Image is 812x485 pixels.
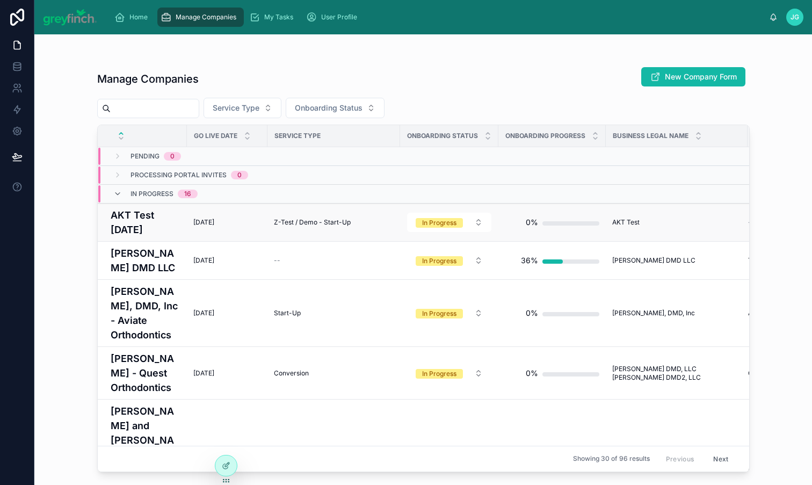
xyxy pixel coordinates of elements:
[274,309,301,317] span: Start-Up
[274,256,394,265] a: --
[505,302,599,324] a: 0%
[274,132,321,140] span: Service Type
[407,303,491,323] button: Select Button
[193,256,214,265] span: [DATE]
[407,364,491,383] button: Select Button
[612,256,741,265] a: [PERSON_NAME] DMD LLC
[505,363,599,384] a: 0%
[111,8,155,27] a: Home
[193,369,214,378] span: [DATE]
[193,309,261,317] a: [DATE]
[97,71,199,86] h1: Manage Companies
[748,256,800,265] span: TMJ [US_STATE]
[194,132,237,140] span: Go Live Date
[193,218,214,227] span: [DATE]
[573,455,650,464] span: Showing 30 of 96 results
[612,309,695,317] span: [PERSON_NAME], DMD, Inc
[407,250,492,271] a: Select Button
[213,103,259,113] span: Service Type
[641,67,745,86] button: New Company Form
[303,8,365,27] a: User Profile
[748,218,755,227] span: --
[422,369,456,379] div: In Progress
[274,218,394,227] a: Z-Test / Demo - Start-Up
[505,250,599,271] a: 36%
[748,309,808,317] span: Aviate Orthodontics
[407,303,492,323] a: Select Button
[407,363,492,383] a: Select Button
[43,9,97,26] img: App logo
[264,13,293,21] span: My Tasks
[612,365,741,382] a: [PERSON_NAME] DMD, LLC [PERSON_NAME] DMD2, LLC
[407,251,491,270] button: Select Button
[612,218,741,227] a: AKT Test
[111,208,180,237] a: AKT Test [DATE]
[665,71,737,82] span: New Company Form
[274,256,280,265] span: --
[111,351,180,395] a: [PERSON_NAME] - Quest Orthodontics
[246,8,301,27] a: My Tasks
[613,132,688,140] span: Business Legal Name
[274,218,351,227] span: Z-Test / Demo - Start-Up
[111,284,180,342] a: [PERSON_NAME], DMD, Inc - Aviate Orthodontics
[111,246,180,275] a: [PERSON_NAME] DMD LLC
[184,190,191,198] div: 16
[176,13,236,21] span: Manage Companies
[526,302,538,324] div: 0%
[706,451,736,467] button: Next
[321,13,357,21] span: User Profile
[505,132,585,140] span: Onboarding Progress
[422,256,456,266] div: In Progress
[526,212,538,233] div: 0%
[407,213,491,232] button: Select Button
[193,218,261,227] a: [DATE]
[274,369,309,378] span: Conversion
[274,369,394,378] a: Conversion
[130,190,173,198] span: In Progress
[170,152,175,161] div: 0
[193,309,214,317] span: [DATE]
[157,8,244,27] a: Manage Companies
[791,13,799,21] span: JG
[407,132,478,140] span: Onboarding Status
[748,369,807,378] span: Quest Orthodontics
[204,98,281,118] button: Select Button
[612,256,695,265] span: [PERSON_NAME] DMD LLC
[130,171,227,179] span: Processing Portal Invites
[422,309,456,318] div: In Progress
[295,103,363,113] span: Onboarding Status
[193,256,261,265] a: [DATE]
[612,218,640,227] span: AKT Test
[129,13,148,21] span: Home
[193,369,261,378] a: [DATE]
[505,212,599,233] a: 0%
[286,98,385,118] button: Select Button
[612,309,741,317] a: [PERSON_NAME], DMD, Inc
[526,363,538,384] div: 0%
[274,309,394,317] a: Start-Up
[237,171,242,179] div: 0
[422,218,456,228] div: In Progress
[521,250,538,271] div: 36%
[106,5,770,29] div: scrollable content
[407,212,492,233] a: Select Button
[130,152,160,161] span: Pending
